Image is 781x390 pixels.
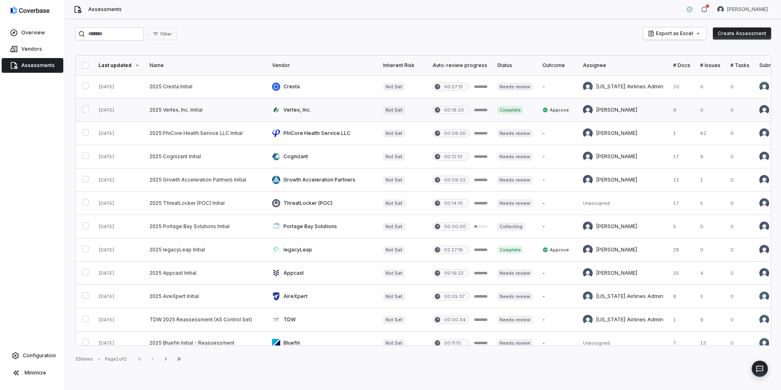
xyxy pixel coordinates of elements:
img: Luke Taylor avatar [583,222,593,231]
span: Configuration [23,352,56,359]
img: Raquel Wilson avatar [759,82,769,92]
td: - [538,122,578,145]
img: Raquel Wilson avatar [759,315,769,325]
div: Page 1 of 2 [105,356,127,362]
img: Luke Taylor avatar [583,268,593,278]
div: Name [150,62,262,69]
button: Minimize [3,365,62,381]
td: - [538,215,578,238]
span: Overview [21,29,45,36]
div: Inherent Risk [383,62,423,69]
img: Luke Taylor avatar [759,245,769,255]
img: Luke Taylor avatar [717,6,724,13]
a: Vendors [2,42,63,56]
img: Raquel Wilson avatar [759,291,769,301]
span: Vendors [21,46,42,52]
img: Luke Taylor avatar [759,152,769,161]
div: • [98,356,100,362]
button: Create Assessment [713,27,771,40]
img: Luke Taylor avatar [759,198,769,208]
img: Alaska Airlines Admin avatar [583,315,593,325]
td: - [538,145,578,168]
img: Alaska Airlines Admin avatar [583,82,593,92]
td: - [538,168,578,192]
div: # Docs [673,62,690,69]
img: Luke Taylor avatar [759,222,769,231]
img: Luke Taylor avatar [759,105,769,115]
div: Status [497,62,533,69]
button: Luke Taylor avatar[PERSON_NAME] [712,3,773,16]
img: Raquel Wilson avatar [759,338,769,348]
div: # Tasks [730,62,750,69]
img: Luke Taylor avatar [583,245,593,255]
div: Vendor [272,62,373,69]
img: Luke Taylor avatar [759,268,769,278]
img: Luke Taylor avatar [759,128,769,138]
td: - [538,285,578,308]
span: Assessments [21,62,55,69]
td: - [538,308,578,332]
a: Overview [2,25,63,40]
img: Luke Taylor avatar [583,152,593,161]
div: Last updated [98,62,140,69]
a: Assessments [2,58,63,73]
div: Auto-review progress [433,62,487,69]
td: - [538,75,578,99]
img: Luke Taylor avatar [583,128,593,138]
img: logo-D7KZi-bG.svg [11,7,49,15]
div: # Issues [700,62,721,69]
div: Outcome [542,62,573,69]
span: [PERSON_NAME] [727,6,768,13]
div: 33 items [75,356,93,362]
img: Alaska Airlines Admin avatar [583,291,593,301]
td: - [538,332,578,355]
div: Assignee [583,62,663,69]
td: - [538,192,578,215]
span: Assessments [88,6,122,13]
td: - [538,262,578,285]
span: Filter [161,31,172,37]
a: Configuration [3,348,62,363]
span: Minimize [25,370,46,376]
button: Filter [147,28,177,40]
img: Luke Taylor avatar [759,175,769,185]
button: Export as Excel [643,27,706,40]
img: Luke Taylor avatar [583,175,593,185]
img: Luke Taylor avatar [583,105,593,115]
